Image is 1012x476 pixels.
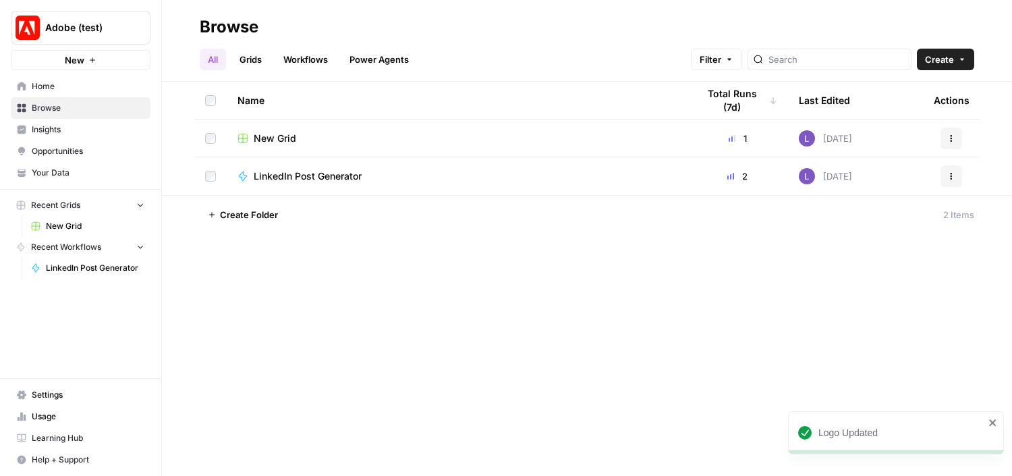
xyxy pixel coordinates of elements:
[925,53,954,66] span: Create
[25,257,150,279] a: LinkedIn Post Generator
[32,454,144,466] span: Help + Support
[32,124,144,136] span: Insights
[818,426,984,440] div: Logo Updated
[275,49,336,70] a: Workflows
[11,195,150,215] button: Recent Grids
[231,49,270,70] a: Grids
[11,449,150,471] button: Help + Support
[32,411,144,423] span: Usage
[11,76,150,97] a: Home
[200,16,258,38] div: Browse
[32,145,144,157] span: Opportunities
[25,215,150,237] a: New Grid
[45,21,127,34] span: Adobe (test)
[46,220,144,232] span: New Grid
[799,130,815,147] img: rn7sh892ioif0lo51687sih9ndqw
[799,130,852,147] div: [DATE]
[65,53,84,67] span: New
[691,49,742,70] button: Filter
[31,241,101,253] span: Recent Workflows
[237,82,676,119] div: Name
[16,16,40,40] img: Adobe (test) Logo
[988,417,998,428] button: close
[11,50,150,70] button: New
[11,140,150,162] a: Opportunities
[917,49,974,70] button: Create
[11,237,150,257] button: Recent Workflows
[11,162,150,184] a: Your Data
[220,208,278,221] span: Create Folder
[11,97,150,119] a: Browse
[11,119,150,140] a: Insights
[698,132,777,145] div: 1
[32,432,144,444] span: Learning Hub
[11,11,150,45] button: Workspace: Adobe (test)
[799,82,850,119] div: Last Edited
[32,80,144,92] span: Home
[11,384,150,406] a: Settings
[11,406,150,427] a: Usage
[943,208,974,221] div: 2 Items
[237,132,676,145] a: New Grid
[46,262,144,274] span: LinkedIn Post Generator
[341,49,417,70] a: Power Agents
[698,169,777,183] div: 2
[32,389,144,401] span: Settings
[200,49,226,70] a: All
[32,167,144,179] span: Your Data
[11,427,150,449] a: Learning Hub
[934,82,969,119] div: Actions
[31,199,80,211] span: Recent Grids
[698,82,777,119] div: Total Runs (7d)
[700,53,721,66] span: Filter
[768,53,905,66] input: Search
[254,132,296,145] span: New Grid
[254,169,362,183] span: LinkedIn Post Generator
[32,102,144,114] span: Browse
[200,204,286,226] button: Create Folder
[799,168,815,184] img: rn7sh892ioif0lo51687sih9ndqw
[237,169,676,183] a: LinkedIn Post Generator
[799,168,852,184] div: [DATE]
